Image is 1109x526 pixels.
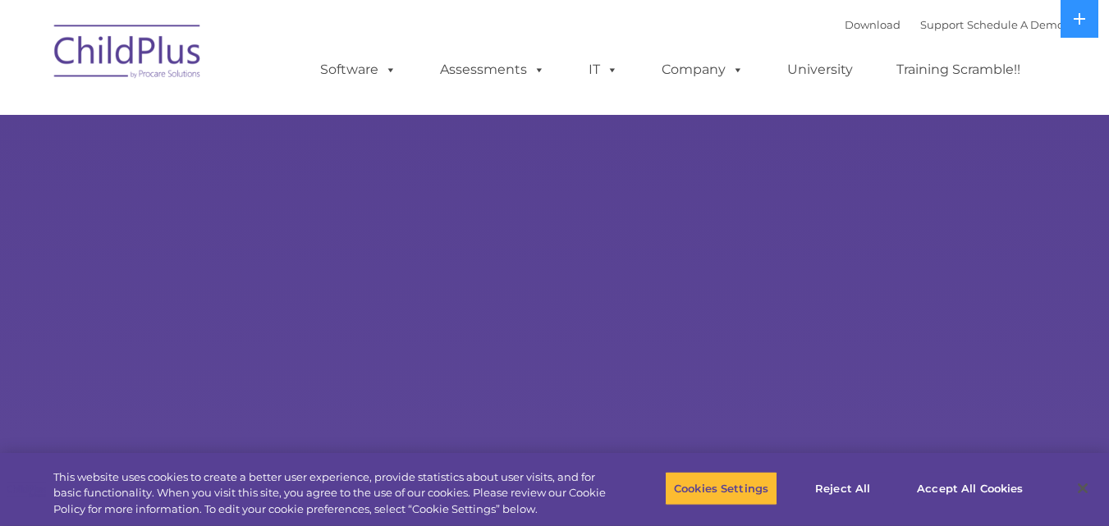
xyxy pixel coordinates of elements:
img: ChildPlus by Procare Solutions [46,13,210,95]
a: Assessments [424,53,561,86]
a: Download [845,18,900,31]
a: Software [304,53,413,86]
a: IT [572,53,635,86]
button: Close [1065,470,1101,506]
a: Schedule A Demo [967,18,1064,31]
a: Training Scramble!! [880,53,1037,86]
a: Company [645,53,760,86]
a: University [771,53,869,86]
div: This website uses cookies to create a better user experience, provide statistics about user visit... [53,469,610,518]
button: Accept All Cookies [908,471,1032,505]
a: Support [920,18,964,31]
button: Cookies Settings [665,471,777,505]
button: Reject All [791,471,894,505]
font: | [845,18,1064,31]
